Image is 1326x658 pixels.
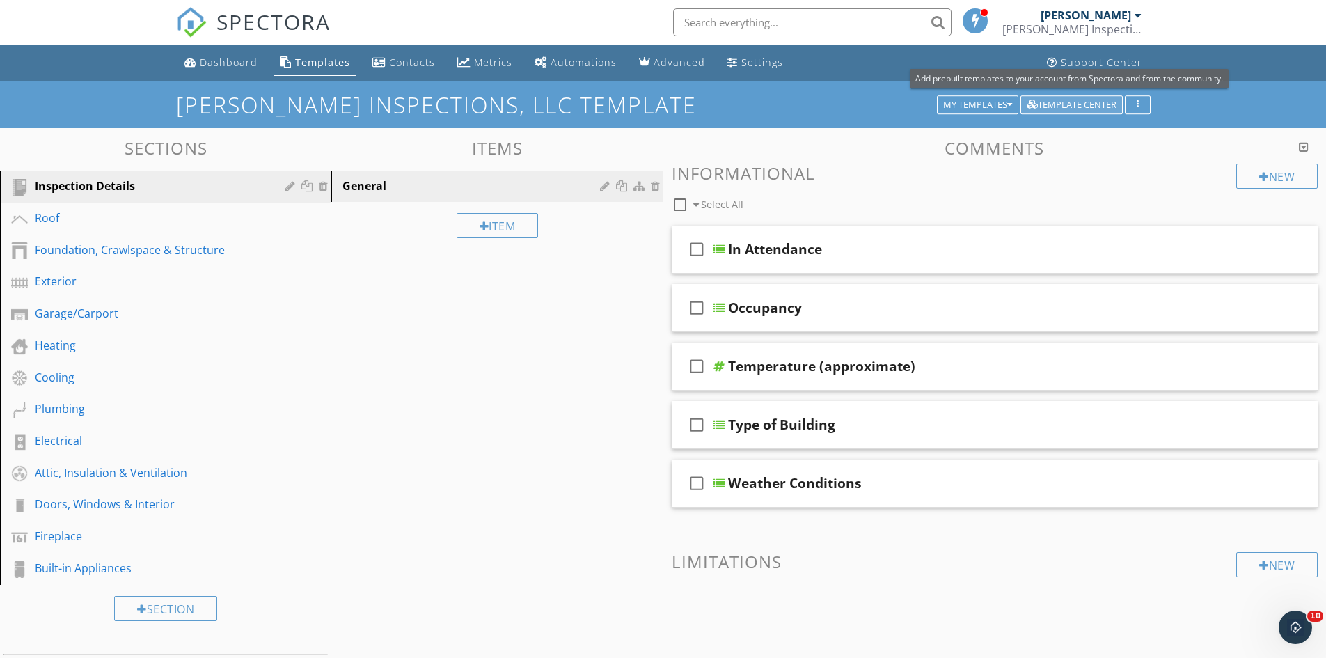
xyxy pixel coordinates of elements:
a: Dashboard [179,50,263,76]
div: Occupancy [728,299,802,316]
i: check_box_outline_blank [686,350,708,383]
div: Dashboard [200,56,258,69]
div: Roof [35,210,265,226]
a: Contacts [367,50,441,76]
a: Support Center [1041,50,1148,76]
div: Item [457,213,539,238]
div: New [1236,552,1318,577]
div: Plumbing [35,400,265,417]
div: Cooling [35,369,265,386]
span: Add prebuilt templates to your account from Spectora and from the community. [915,72,1223,84]
div: Temperature (approximate) [728,358,915,375]
i: check_box_outline_blank [686,233,708,266]
div: Heating [35,337,265,354]
div: Type of Building [728,416,835,433]
span: Select All [701,198,743,211]
div: In Attendance [728,241,822,258]
button: My Templates [937,95,1018,115]
i: check_box_outline_blank [686,291,708,324]
h3: Comments [672,139,1318,157]
div: Automations [551,56,617,69]
div: Template Center [1027,100,1116,110]
div: Section [114,596,217,621]
div: My Templates [943,100,1012,110]
div: Advanced [654,56,705,69]
h3: Limitations [672,552,1318,571]
span: 10 [1307,611,1323,622]
div: Settings [741,56,783,69]
div: Fireplace [35,528,265,545]
div: Contacts [389,56,435,69]
div: Support Center [1061,56,1142,69]
iframe: Intercom live chat [1279,611,1312,644]
button: Template Center [1020,95,1123,115]
div: Attic, Insulation & Ventilation [35,464,265,481]
a: Metrics [452,50,518,76]
div: Electrical [35,432,265,449]
div: Doors, Windows & Interior [35,496,265,512]
div: Moncrief Inspections, LLC [1002,22,1142,36]
div: Metrics [474,56,512,69]
div: Built-in Appliances [35,560,265,577]
div: Inspection Details [35,178,265,194]
a: Templates [274,50,356,76]
div: Foundation, Crawlspace & Structure [35,242,265,258]
a: Settings [722,50,789,76]
div: General [342,178,603,194]
span: SPECTORA [216,7,331,36]
div: New [1236,164,1318,189]
a: Template Center [1020,97,1123,110]
i: check_box_outline_blank [686,467,708,500]
div: Templates [295,56,350,69]
h3: Informational [672,164,1318,182]
input: Search everything... [673,8,952,36]
i: check_box_outline_blank [686,408,708,441]
a: SPECTORA [176,19,331,48]
a: Automations (Basic) [529,50,622,76]
div: Exterior [35,273,265,290]
div: Weather Conditions [728,475,862,492]
a: Advanced [633,50,711,76]
div: [PERSON_NAME] [1041,8,1131,22]
div: Garage/Carport [35,305,265,322]
h3: Items [331,139,663,157]
img: The Best Home Inspection Software - Spectora [176,7,207,38]
h1: [PERSON_NAME] Inspections, LLC Template [176,93,1151,117]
